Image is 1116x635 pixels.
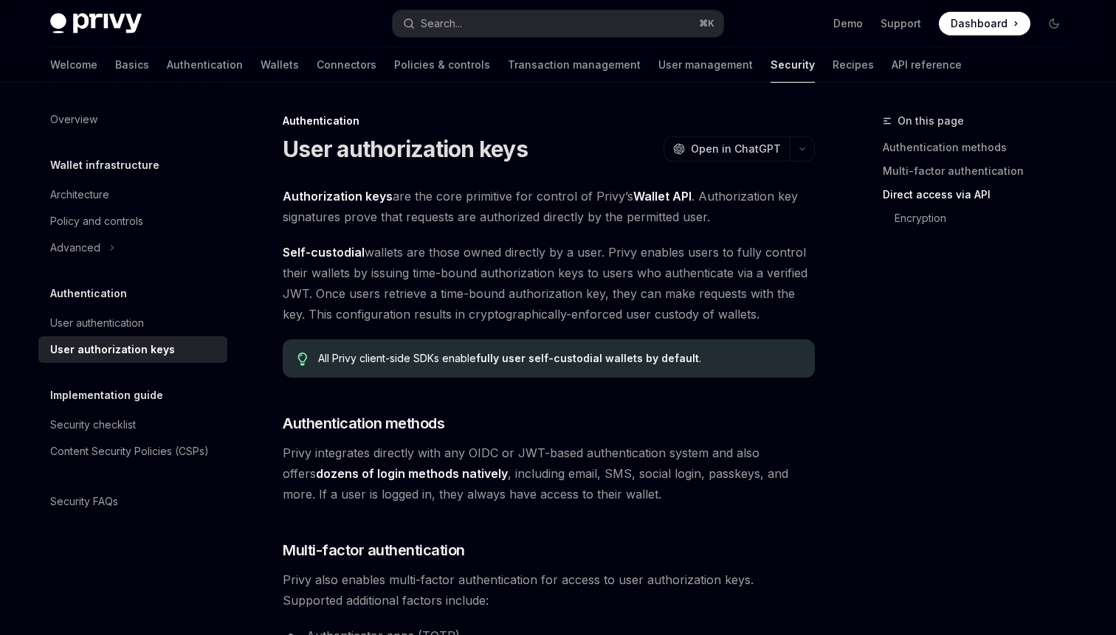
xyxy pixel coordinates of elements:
[394,47,490,83] a: Policies & controls
[318,351,800,366] div: All Privy client-side SDKs enable .
[833,16,863,31] a: Demo
[1042,12,1066,35] button: Toggle dark mode
[38,488,227,515] a: Security FAQs
[50,47,97,83] a: Welcome
[38,208,227,235] a: Policy and controls
[283,114,815,128] div: Authentication
[833,47,874,83] a: Recipes
[38,336,227,363] a: User authorization keys
[476,352,699,364] strong: fully user self-custodial wallets by default
[883,159,1078,183] a: Multi-factor authentication
[939,12,1030,35] a: Dashboard
[699,18,714,30] span: ⌘ K
[297,353,308,366] svg: Tip
[50,111,97,128] div: Overview
[664,136,790,162] button: Open in ChatGPT
[892,47,962,83] a: API reference
[50,443,209,460] div: Content Security Policies (CSPs)
[393,10,723,37] button: Search...⌘K
[283,443,815,504] span: Privy integrates directly with any OIDC or JWT-based authentication system and also offers , incl...
[38,310,227,336] a: User authentication
[283,186,815,227] span: are the core primitive for control of Privy’s . Authorization key signatures prove that requests ...
[38,181,227,208] a: Architecture
[283,189,393,204] a: Authorization keys
[508,47,641,83] a: Transaction management
[951,16,1008,31] span: Dashboard
[883,183,1078,207] a: Direct access via API
[50,212,143,230] div: Policy and controls
[283,569,815,611] span: Privy also enables multi-factor authentication for access to user authorization keys. Supported a...
[50,386,163,404] h5: Implementation guide
[317,47,376,83] a: Connectors
[883,136,1078,159] a: Authentication methods
[283,242,815,325] span: wallets are those owned directly by a user. Privy enables users to fully control their wallets by...
[898,112,964,130] span: On this page
[283,245,365,260] strong: Self-custodial
[50,314,144,332] div: User authentication
[38,235,227,261] button: Advanced
[283,413,444,434] span: Authentication methods
[50,285,127,302] h5: Authentication
[658,47,753,83] a: User management
[50,416,136,434] div: Security checklist
[50,156,159,174] h5: Wallet infrastructure
[261,47,299,83] a: Wallets
[633,189,692,204] a: Wallet API
[771,47,815,83] a: Security
[38,438,227,465] a: Content Security Policies (CSPs)
[316,466,508,482] a: dozens of login methods natively
[50,493,118,510] div: Security FAQs
[115,47,149,83] a: Basics
[50,341,175,358] div: User authorization keys
[167,47,243,83] a: Authentication
[50,13,142,34] img: dark logo
[50,239,100,257] div: Advanced
[38,106,227,133] a: Overview
[283,540,465,561] span: Multi-factor authentication
[881,16,921,31] a: Support
[421,15,462,32] div: Search...
[283,136,528,162] h1: User authorization keys
[50,186,109,204] div: Architecture
[691,142,781,156] span: Open in ChatGPT
[38,412,227,438] a: Security checklist
[883,207,1078,230] a: Encryption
